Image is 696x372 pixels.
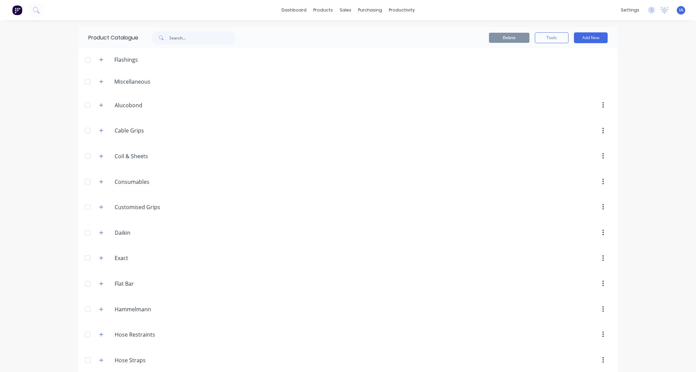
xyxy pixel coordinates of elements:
span: IA [679,7,683,13]
button: Tools [535,32,569,43]
input: Enter category name [115,331,195,339]
button: Delete [489,33,529,43]
div: products [310,5,336,15]
input: Enter category name [115,254,195,262]
input: Enter category name [115,101,195,109]
input: Enter category name [115,305,195,313]
div: sales [336,5,355,15]
input: Enter category name [115,152,195,160]
div: productivity [385,5,418,15]
div: Miscellaneous [109,78,156,86]
div: settings [617,5,643,15]
div: Product Catalogue [78,27,138,49]
div: purchasing [355,5,385,15]
img: Factory [12,5,22,15]
input: Enter category name [115,178,195,186]
input: Enter category name [115,229,195,237]
input: Search... [169,31,236,45]
input: Enter category name [115,280,195,288]
button: Add New [574,32,608,43]
input: Enter category name [115,356,195,364]
div: Flashings [109,56,143,64]
input: Enter category name [115,203,195,211]
input: Enter category name [115,126,195,135]
a: dashboard [278,5,310,15]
